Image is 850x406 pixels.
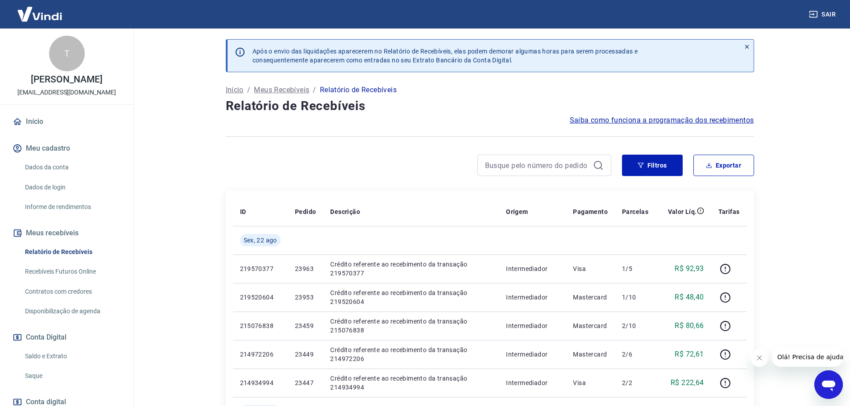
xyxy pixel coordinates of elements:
img: tab_keywords_by_traffic_grey.svg [94,52,101,59]
p: 1/5 [622,264,648,273]
a: Disponibilização de agenda [21,302,123,320]
p: 2/10 [622,321,648,330]
p: Visa [573,264,608,273]
p: 23963 [295,264,316,273]
a: Dados de login [21,178,123,197]
img: logo_orange.svg [14,14,21,21]
p: 219520604 [240,293,281,302]
p: R$ 92,93 [675,263,704,274]
p: Descrição [330,207,360,216]
p: Intermediador [506,350,559,359]
p: 215076838 [240,321,281,330]
p: R$ 80,66 [675,320,704,331]
iframe: Mensagem da empresa [772,347,843,367]
p: Pagamento [573,207,608,216]
p: Relatório de Recebíveis [320,85,397,95]
p: Crédito referente ao recebimento da transação 219570377 [330,260,492,278]
p: 23447 [295,378,316,387]
a: Relatório de Recebíveis [21,243,123,261]
div: [PERSON_NAME]: [DOMAIN_NAME] [23,23,128,30]
button: Filtros [622,155,683,176]
a: Saldo e Extrato [21,347,123,365]
p: [EMAIL_ADDRESS][DOMAIN_NAME] [17,88,116,97]
button: Conta Digital [11,328,123,347]
p: Visa [573,378,608,387]
p: [PERSON_NAME] [31,75,102,84]
iframe: Fechar mensagem [750,349,768,367]
img: tab_domain_overview_orange.svg [37,52,44,59]
p: / [247,85,250,95]
p: ID [240,207,246,216]
p: 23459 [295,321,316,330]
p: Origem [506,207,528,216]
a: Saque [21,367,123,385]
p: Crédito referente ao recebimento da transação 219520604 [330,288,492,306]
p: Intermediador [506,293,559,302]
input: Busque pelo número do pedido [485,159,589,172]
div: T [49,36,85,71]
p: Pedido [295,207,316,216]
a: Informe de rendimentos [21,198,123,216]
p: 23449 [295,350,316,359]
p: 214934994 [240,378,281,387]
p: 1/10 [622,293,648,302]
p: Crédito referente ao recebimento da transação 215076838 [330,317,492,335]
a: Saiba como funciona a programação dos recebimentos [570,115,754,126]
p: Mastercard [573,321,608,330]
p: Intermediador [506,264,559,273]
h4: Relatório de Recebíveis [226,97,754,115]
p: Tarifas [718,207,740,216]
p: Parcelas [622,207,648,216]
div: Palavras-chave [104,53,143,58]
iframe: Botão para abrir a janela de mensagens [814,370,843,399]
a: Meus Recebíveis [254,85,309,95]
p: 2/2 [622,378,648,387]
p: Valor Líq. [668,207,697,216]
p: 23953 [295,293,316,302]
button: Exportar [693,155,754,176]
a: Início [11,112,123,131]
p: 214972206 [240,350,281,359]
a: Início [226,85,244,95]
p: Após o envio das liquidações aparecerem no Relatório de Recebíveis, elas podem demorar algumas ho... [253,47,638,65]
span: Sex, 22 ago [244,236,277,245]
p: Crédito referente ao recebimento da transação 214972206 [330,345,492,363]
p: R$ 48,40 [675,292,704,303]
p: Intermediador [506,321,559,330]
p: R$ 222,64 [671,377,704,388]
p: 2/6 [622,350,648,359]
p: Crédito referente ao recebimento da transação 214934994 [330,374,492,392]
a: Dados da conta [21,158,123,176]
p: R$ 72,61 [675,349,704,360]
img: website_grey.svg [14,23,21,30]
p: 219570377 [240,264,281,273]
a: Contratos com credores [21,283,123,301]
button: Meu cadastro [11,139,123,158]
a: Recebíveis Futuros Online [21,262,123,281]
div: Domínio [47,53,68,58]
p: Intermediador [506,378,559,387]
button: Sair [807,6,839,23]
p: Mastercard [573,350,608,359]
img: Vindi [11,0,69,28]
div: v 4.0.25 [25,14,44,21]
p: Mastercard [573,293,608,302]
button: Meus recebíveis [11,223,123,243]
p: / [313,85,316,95]
span: Olá! Precisa de ajuda? [5,6,75,13]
